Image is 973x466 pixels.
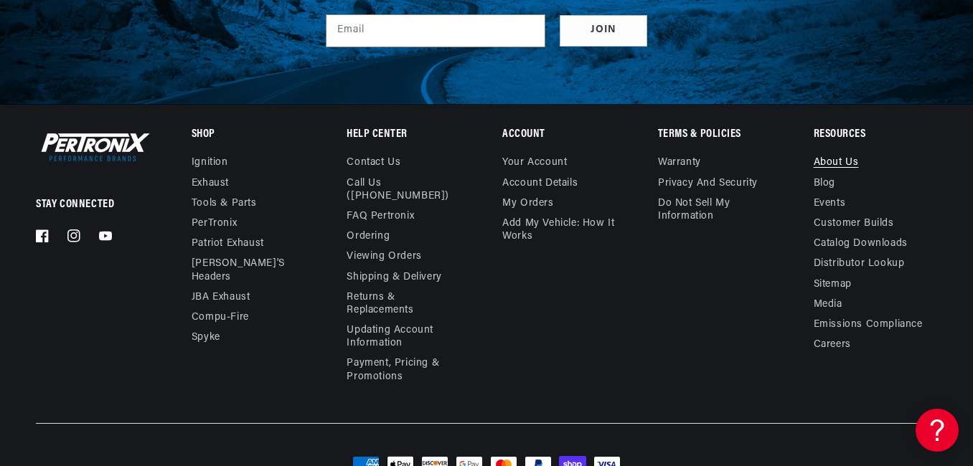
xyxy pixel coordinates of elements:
[658,156,701,173] a: Warranty
[347,267,441,287] a: Shipping & Delivery
[814,234,908,254] a: Catalog Downloads
[347,156,400,173] a: Contact us
[814,214,894,234] a: Customer Builds
[347,206,414,227] a: FAQ Pertronix
[814,295,842,315] a: Media
[814,254,905,274] a: Distributor Lookup
[502,156,567,173] a: Your account
[347,353,470,386] a: Payment, Pricing & Promotions
[814,275,852,295] a: Sitemap
[192,194,257,214] a: Tools & Parts
[814,156,859,173] a: About Us
[347,247,421,267] a: Viewing Orders
[814,335,851,355] a: Careers
[192,287,250,308] a: JBA Exhaust
[192,173,229,194] a: Exhaust
[192,254,304,287] a: [PERSON_NAME]'s Headers
[192,156,228,173] a: Ignition
[814,173,835,194] a: Blog
[814,194,846,214] a: Events
[502,194,553,214] a: My orders
[192,234,264,254] a: Patriot Exhaust
[814,315,923,335] a: Emissions compliance
[658,194,781,227] a: Do not sell my information
[192,328,220,348] a: Spyke
[347,227,390,247] a: Ordering
[502,173,578,194] a: Account details
[347,320,459,353] a: Updating Account Information
[192,308,249,328] a: Compu-Fire
[658,173,758,194] a: Privacy and Security
[560,15,647,47] button: Subscribe
[347,287,459,320] a: Returns & Replacements
[36,197,145,212] p: Stay Connected
[192,214,237,234] a: PerTronix
[36,130,151,164] img: Pertronix
[347,173,459,206] a: Call Us ([PHONE_NUMBER])
[502,214,626,247] a: Add My Vehicle: How It Works
[326,15,545,47] input: Email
